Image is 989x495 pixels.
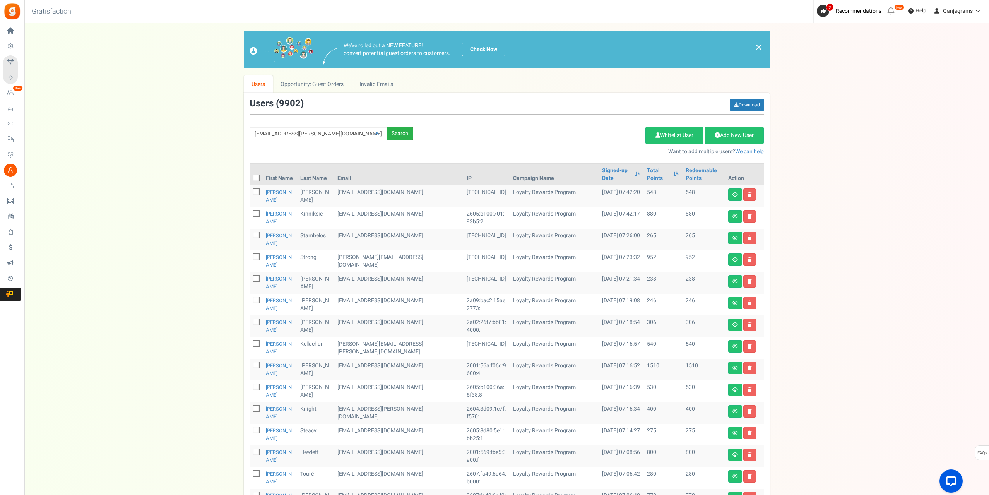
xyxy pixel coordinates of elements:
[297,164,335,185] th: Last Name
[748,322,752,327] i: Delete user
[352,75,401,93] a: Invalid Emails
[273,75,351,93] a: Opportunity: Guest Orders
[334,402,464,424] td: [EMAIL_ADDRESS][PERSON_NAME][DOMAIN_NAME]
[599,207,644,229] td: [DATE] 07:42:17
[297,337,335,359] td: Kellachan
[599,294,644,315] td: [DATE] 07:19:08
[732,236,738,240] i: View details
[644,380,683,402] td: 530
[334,359,464,380] td: [EMAIL_ADDRESS][DOMAIN_NAME]
[510,294,599,315] td: Loyalty Rewards Program
[266,340,292,355] a: [PERSON_NAME]
[266,427,292,442] a: [PERSON_NAME]
[732,366,738,370] i: View details
[732,431,738,435] i: View details
[748,366,752,370] i: Delete user
[725,164,764,185] th: Action
[894,5,904,10] em: New
[510,207,599,229] td: Loyalty Rewards Program
[3,86,21,99] a: New
[599,380,644,402] td: [DATE] 07:16:39
[732,192,738,197] i: View details
[344,42,450,57] p: We've rolled out a NEW FEATURE! convert potential guest orders to customers.
[510,380,599,402] td: Loyalty Rewards Program
[266,232,292,247] a: [PERSON_NAME]
[334,337,464,359] td: [PERSON_NAME][EMAIL_ADDRESS][PERSON_NAME][DOMAIN_NAME]
[334,229,464,250] td: [EMAIL_ADDRESS][DOMAIN_NAME]
[334,164,464,185] th: Email
[732,344,738,349] i: View details
[599,250,644,272] td: [DATE] 07:23:32
[510,359,599,380] td: Loyalty Rewards Program
[748,431,752,435] i: Delete user
[735,147,764,156] a: We can help
[510,250,599,272] td: Loyalty Rewards Program
[683,185,725,207] td: 548
[755,43,762,52] a: ×
[334,445,464,467] td: [EMAIL_ADDRESS][DOMAIN_NAME]
[464,337,510,359] td: [TECHNICAL_ID]
[748,214,752,219] i: Delete user
[297,359,335,380] td: [PERSON_NAME]
[599,229,644,250] td: [DATE] 07:26:00
[250,99,304,109] h3: Users ( )
[510,185,599,207] td: Loyalty Rewards Program
[464,164,510,185] th: IP
[732,214,738,219] i: View details
[748,192,752,197] i: Delete user
[683,359,725,380] td: 1510
[510,467,599,489] td: Loyalty Rewards Program
[644,229,683,250] td: 265
[334,467,464,489] td: [EMAIL_ADDRESS][DOMAIN_NAME]
[748,257,752,262] i: Delete user
[748,301,752,305] i: Delete user
[297,380,335,402] td: [PERSON_NAME]
[817,5,885,17] a: 2 Recommendations
[599,402,644,424] td: [DATE] 07:16:34
[644,185,683,207] td: 548
[334,424,464,445] td: [EMAIL_ADDRESS][DOMAIN_NAME]
[599,337,644,359] td: [DATE] 07:16:57
[732,279,738,284] i: View details
[266,275,292,290] a: [PERSON_NAME]
[644,294,683,315] td: 246
[250,127,387,140] input: Search by email or name
[683,424,725,445] td: 275
[250,37,313,62] img: images
[644,445,683,467] td: 800
[599,467,644,489] td: [DATE] 07:06:42
[683,272,725,294] td: 238
[266,297,292,312] a: [PERSON_NAME]
[732,257,738,262] i: View details
[683,445,725,467] td: 800
[732,322,738,327] i: View details
[510,402,599,424] td: Loyalty Rewards Program
[323,48,338,65] img: images
[464,294,510,315] td: 2a09:bac2:15ae:2773:
[748,409,752,414] i: Delete user
[297,229,335,250] td: Stambelos
[683,402,725,424] td: 400
[599,359,644,380] td: [DATE] 07:16:52
[464,445,510,467] td: 2001:569:fbe5:3a00:f
[334,250,464,272] td: [PERSON_NAME][EMAIL_ADDRESS][DOMAIN_NAME]
[510,445,599,467] td: Loyalty Rewards Program
[510,424,599,445] td: Loyalty Rewards Program
[297,250,335,272] td: Strong
[464,315,510,337] td: 2a02:26f7:bb81:4000:
[748,236,752,240] i: Delete user
[686,167,722,182] a: Redeemable Points
[266,253,292,269] a: [PERSON_NAME]
[297,424,335,445] td: Steacy
[464,467,510,489] td: 2607:fa49:6a64:b000:
[510,337,599,359] td: Loyalty Rewards Program
[599,424,644,445] td: [DATE] 07:14:27
[644,207,683,229] td: 880
[334,185,464,207] td: [EMAIL_ADDRESS][DOMAIN_NAME]
[599,272,644,294] td: [DATE] 07:21:34
[371,127,383,140] a: Reset
[602,167,631,182] a: Signed-up Date
[510,272,599,294] td: Loyalty Rewards Program
[647,167,669,182] a: Total Points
